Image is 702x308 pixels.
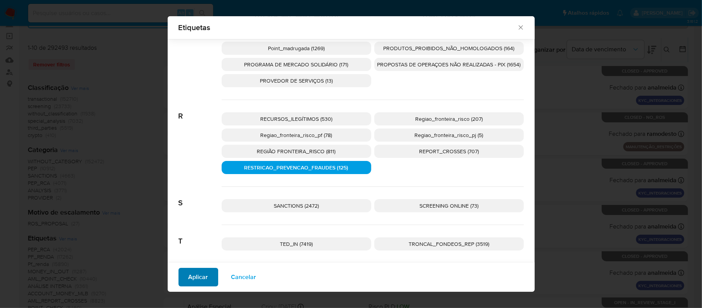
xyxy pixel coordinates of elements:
div: PRODUTOS_PROIBIDOS_NÃO_HOMOLOGADOS (164) [374,42,524,55]
span: T [178,225,222,246]
button: Aplicar [178,268,218,286]
span: TED_IN (7419) [280,240,313,248]
div: RECURSOS_ILEGÍTIMOS (530) [222,112,371,125]
span: SANCTIONS (2472) [274,202,319,210]
span: Regiao_fronteira_risco_pj (5) [415,131,483,139]
span: REPORT_CROSSES (707) [419,147,479,155]
div: Regiao_fronteira_risco (207) [374,112,524,125]
span: R [178,100,222,121]
span: TRONCAL_FONDEOS_REP (3519) [409,240,489,248]
div: SANCTIONS (2472) [222,199,371,212]
div: SCREENING ONLINE (73) [374,199,524,212]
div: PROGRAMA DE MERCADO SOLIDÁRIO (171) [222,58,371,71]
button: Fechar [517,24,524,30]
div: PROPOSTAS DE OPERAÇOES NÃO REALIZADAS - PIX (1654) [374,58,524,71]
span: Regiao_fronteira_risco_pf (78) [261,131,332,139]
div: PROVEDOR DE SERVIÇOS (13) [222,74,371,87]
span: Point_madrugada (1269) [268,44,325,52]
span: Aplicar [189,269,208,286]
button: Cancelar [221,268,266,286]
span: PROVEDOR DE SERVIÇOS (13) [260,77,333,85]
div: TRONCAL_FONDEOS_REP (3519) [374,237,524,250]
span: S [178,187,222,208]
div: Regiao_fronteira_risco_pf (78) [222,129,371,142]
span: SCREENING ONLINE (73) [419,202,478,210]
div: TED_IN (7419) [222,237,371,250]
div: REPORT_CROSSES (707) [374,145,524,158]
span: PRODUTOS_PROIBIDOS_NÃO_HOMOLOGADOS (164) [384,44,515,52]
div: Regiao_fronteira_risco_pj (5) [374,129,524,142]
div: Point_madrugada (1269) [222,42,371,55]
span: Cancelar [231,269,256,286]
span: PROPOSTAS DE OPERAÇOES NÃO REALIZADAS - PIX (1654) [377,61,521,68]
span: REGIÃO FRONTEIRA_RISCO (811) [257,147,336,155]
div: RESTRICAO_PREVENCAO_FRAUDES (125) [222,161,371,174]
span: PROGRAMA DE MERCADO SOLIDÁRIO (171) [244,61,348,68]
span: RECURSOS_ILEGÍTIMOS (530) [260,115,332,123]
div: REGIÃO FRONTEIRA_RISCO (811) [222,145,371,158]
span: Etiquetas [178,24,517,31]
span: Regiao_fronteira_risco (207) [415,115,483,123]
span: RESTRICAO_PREVENCAO_FRAUDES (125) [244,164,348,171]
